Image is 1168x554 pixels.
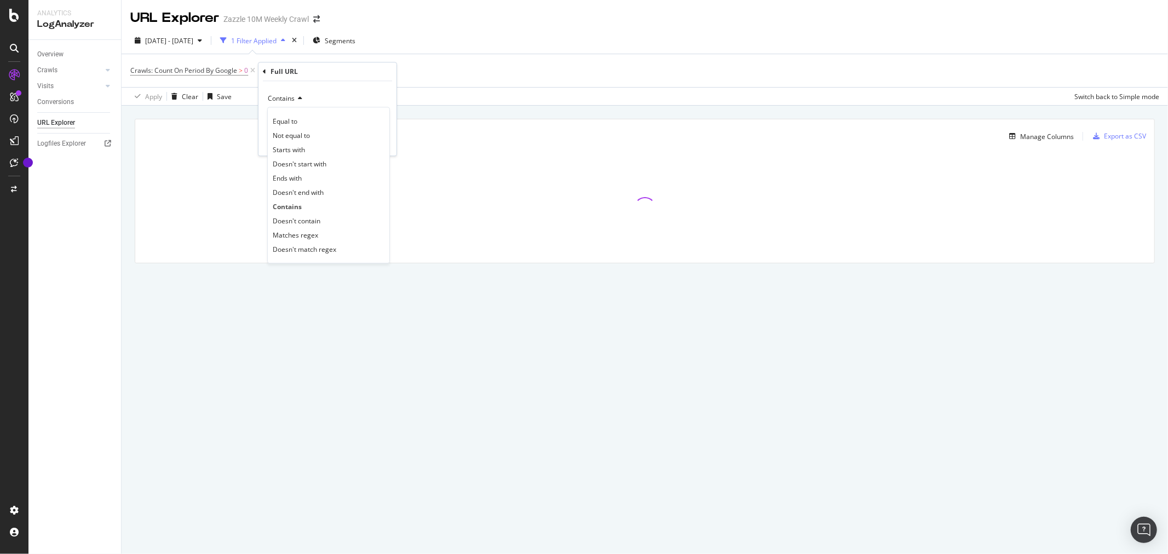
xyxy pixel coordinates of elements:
div: Save [217,92,232,101]
div: Tooltip anchor [23,158,33,168]
button: Segments [308,32,360,49]
span: Doesn't match regex [273,245,336,254]
div: URL Explorer [130,9,219,27]
div: Visits [37,80,54,92]
button: Add Filter [257,64,301,77]
div: URL Explorer [37,117,75,129]
span: [DATE] - [DATE] [145,36,193,45]
span: Doesn't end with [273,188,324,197]
a: Conversions [37,96,113,108]
span: Not equal to [273,131,310,140]
div: times [290,35,299,46]
span: Segments [325,36,355,45]
div: Manage Columns [1020,132,1074,141]
button: Switch back to Simple mode [1070,88,1159,105]
div: Zazzle 10M Weekly Crawl [223,14,309,25]
span: Ends with [273,174,302,183]
span: Crawls: Count On Period By Google [130,66,237,75]
div: Logfiles Explorer [37,138,86,149]
span: Equal to [273,117,297,126]
span: 0 [244,63,248,78]
span: Doesn't contain [273,216,320,226]
a: Logfiles Explorer [37,138,113,149]
button: Manage Columns [1005,130,1074,143]
a: Visits [37,80,102,92]
a: Crawls [37,65,102,76]
div: Full URL [271,67,298,76]
span: Contains [268,94,295,103]
button: Export as CSV [1089,128,1146,145]
button: Clear [167,88,198,105]
div: arrow-right-arrow-left [313,15,320,23]
div: Analytics [37,9,112,18]
span: Matches regex [273,230,318,240]
div: Clear [182,92,198,101]
button: 1 Filter Applied [216,32,290,49]
div: 1 Filter Applied [231,36,277,45]
button: [DATE] - [DATE] [130,32,206,49]
span: Doesn't start with [273,159,326,169]
div: Apply [145,92,162,101]
div: Export as CSV [1104,131,1146,141]
div: Overview [37,49,64,60]
span: Starts with [273,145,305,154]
a: Overview [37,49,113,60]
button: Save [203,88,232,105]
div: Conversions [37,96,74,108]
span: > [239,66,243,75]
span: Contains [273,202,302,211]
div: Switch back to Simple mode [1074,92,1159,101]
div: Open Intercom Messenger [1131,517,1157,543]
a: URL Explorer [37,117,113,129]
div: Crawls [37,65,57,76]
button: Apply [130,88,162,105]
button: Cancel [263,136,297,147]
div: LogAnalyzer [37,18,112,31]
